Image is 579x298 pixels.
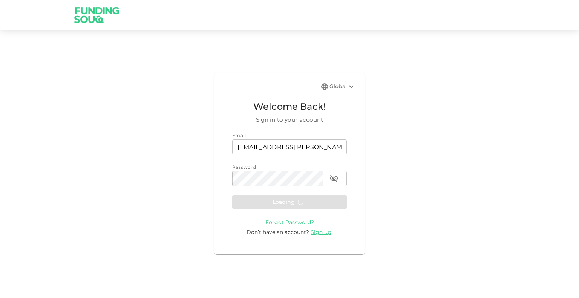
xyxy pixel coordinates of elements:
span: Sign up [311,229,331,235]
a: Forgot Password? [265,219,314,226]
span: Password [232,164,256,170]
div: Global [329,82,356,91]
span: Don’t have an account? [247,229,309,235]
input: password [232,171,323,186]
span: Welcome Back! [232,99,347,114]
span: Sign in to your account [232,115,347,124]
span: Email [232,133,246,138]
input: email [232,139,347,154]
